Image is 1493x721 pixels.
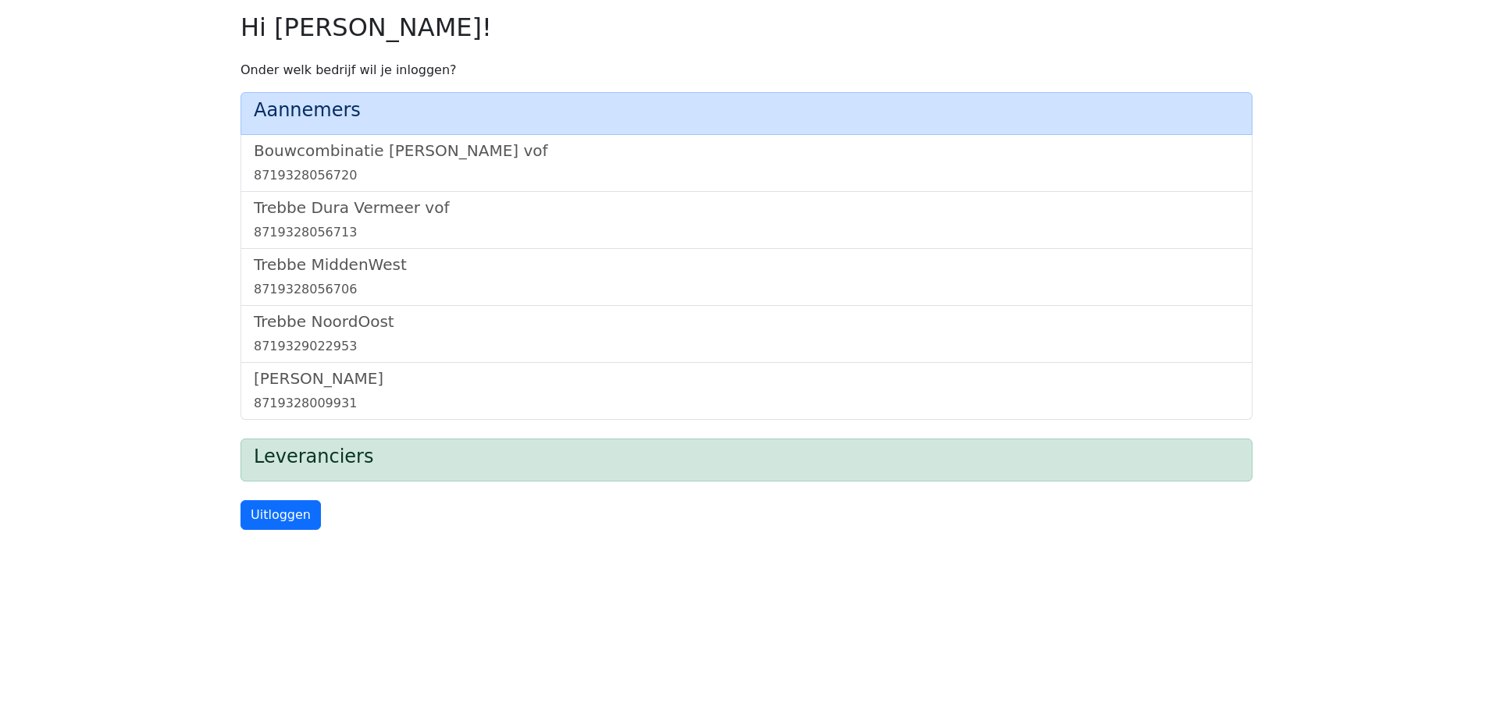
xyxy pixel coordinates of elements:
[254,255,1239,299] a: Trebbe MiddenWest8719328056706
[254,369,1239,388] h5: [PERSON_NAME]
[254,223,1239,242] div: 8719328056713
[254,141,1239,160] h5: Bouwcombinatie [PERSON_NAME] vof
[254,369,1239,413] a: [PERSON_NAME]8719328009931
[241,61,1252,80] p: Onder welk bedrijf wil je inloggen?
[254,255,1239,274] h5: Trebbe MiddenWest
[254,337,1239,356] div: 8719329022953
[254,446,1239,468] h4: Leveranciers
[254,312,1239,331] h5: Trebbe NoordOost
[254,198,1239,242] a: Trebbe Dura Vermeer vof8719328056713
[254,312,1239,356] a: Trebbe NoordOost8719329022953
[254,99,1239,122] h4: Aannemers
[241,500,321,530] a: Uitloggen
[254,166,1239,185] div: 8719328056720
[241,12,1252,42] h2: Hi [PERSON_NAME]!
[254,394,1239,413] div: 8719328009931
[254,198,1239,217] h5: Trebbe Dura Vermeer vof
[254,141,1239,185] a: Bouwcombinatie [PERSON_NAME] vof8719328056720
[254,280,1239,299] div: 8719328056706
